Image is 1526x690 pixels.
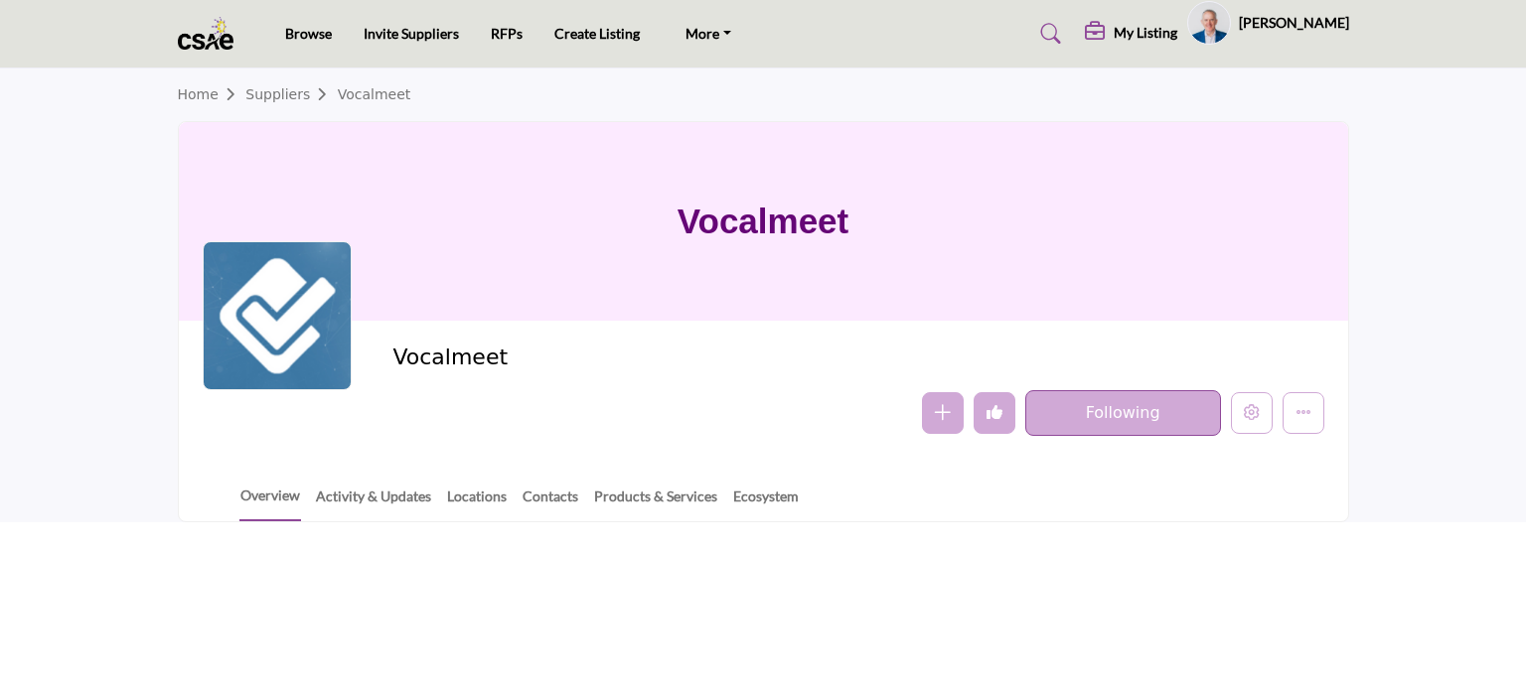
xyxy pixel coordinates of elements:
button: Undo like [974,392,1015,434]
a: Activity & Updates [315,485,432,520]
h5: My Listing [1114,24,1177,42]
a: Suppliers [245,86,337,102]
button: More details [1283,392,1324,434]
a: More [672,20,745,48]
a: Create Listing [554,25,640,42]
a: Invite Suppliers [364,25,459,42]
h1: Vocalmeet [678,122,849,321]
a: Locations [446,485,508,520]
a: Ecosystem [732,485,800,520]
a: Browse [285,25,332,42]
a: Overview [239,484,301,521]
div: My Listing [1085,22,1177,46]
a: Vocalmeet [338,86,411,102]
img: site Logo [178,17,244,50]
button: Following [1025,390,1221,436]
a: Contacts [522,485,579,520]
button: Edit company [1231,392,1273,434]
button: Show hide supplier dropdown [1187,1,1231,45]
a: Home [178,86,246,102]
h5: [PERSON_NAME] [1239,13,1349,33]
a: Products & Services [593,485,718,520]
a: RFPs [491,25,523,42]
a: Search [1021,18,1074,50]
h2: Vocalmeet [392,345,939,370]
